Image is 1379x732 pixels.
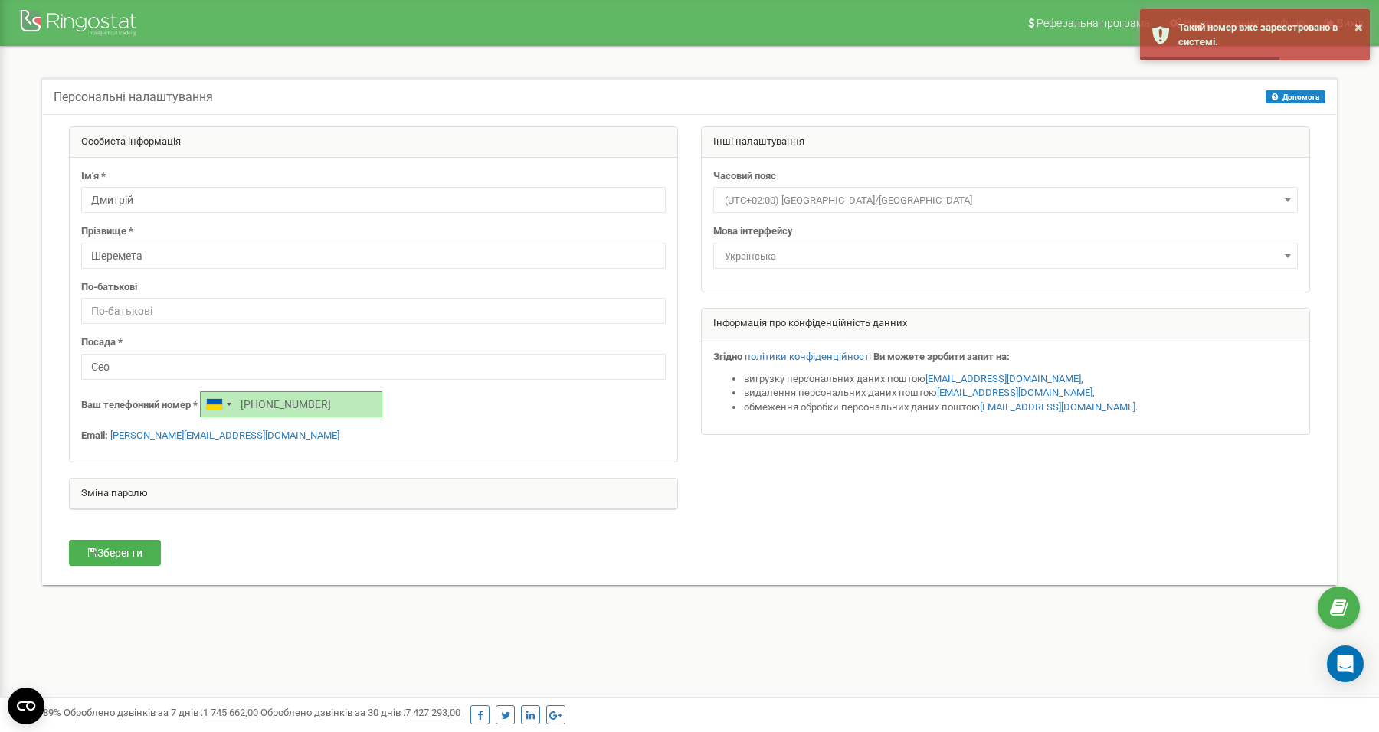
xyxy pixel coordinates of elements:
[1327,645,1364,682] div: Open Intercom Messenger
[745,351,871,362] a: політики конфіденційності
[744,400,1298,415] li: обмеження обробки персональних даних поштою .
[744,386,1298,400] li: видалення персональних даних поштою ,
[1266,90,1325,103] button: Допомога
[200,391,382,417] input: +1-800-555-55-55
[713,169,776,184] label: Часовий пояс
[719,246,1292,267] span: Українська
[70,127,677,158] div: Особиста інформація
[81,298,666,324] input: По-батькові
[81,354,666,380] input: Посада
[702,309,1309,339] div: Інформація про конфіденційність данних
[81,398,198,413] label: Ваш телефонний номер *
[81,335,123,350] label: Посада *
[719,190,1292,211] span: (UTC+02:00) Europe/Warsaw
[873,351,1010,362] strong: Ви можете зробити запит на:
[201,392,236,417] div: Telephone country code
[81,224,133,239] label: Прізвище *
[713,224,793,239] label: Мова інтерфейсу
[937,387,1092,398] a: [EMAIL_ADDRESS][DOMAIN_NAME]
[81,187,666,213] input: Ім'я
[110,430,339,441] a: [PERSON_NAME][EMAIL_ADDRESS][DOMAIN_NAME]
[69,540,161,566] button: Зберегти
[405,707,460,718] u: 7 427 293,00
[1354,16,1363,38] button: ×
[70,479,677,509] div: Зміна паролю
[203,707,258,718] u: 1 745 662,00
[925,373,1081,384] a: [EMAIL_ADDRESS][DOMAIN_NAME]
[1178,21,1358,49] div: Такий номер вже зареєстровано в системі.
[702,127,1309,158] div: Інші налаштування
[54,90,213,104] h5: Персональні налаштування
[260,707,460,718] span: Оброблено дзвінків за 30 днів :
[81,280,137,295] label: По-батькові
[81,169,106,184] label: Ім'я *
[81,430,108,441] strong: Email:
[713,187,1298,213] span: (UTC+02:00) Europe/Warsaw
[713,243,1298,269] span: Українська
[64,707,258,718] span: Оброблено дзвінків за 7 днів :
[744,372,1298,387] li: вигрузку персональних даних поштою ,
[1037,17,1150,29] span: Реферальна програма
[8,688,44,724] button: Open CMP widget
[713,351,742,362] strong: Згідно
[81,243,666,269] input: Прізвище
[980,401,1135,413] a: [EMAIL_ADDRESS][DOMAIN_NAME]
